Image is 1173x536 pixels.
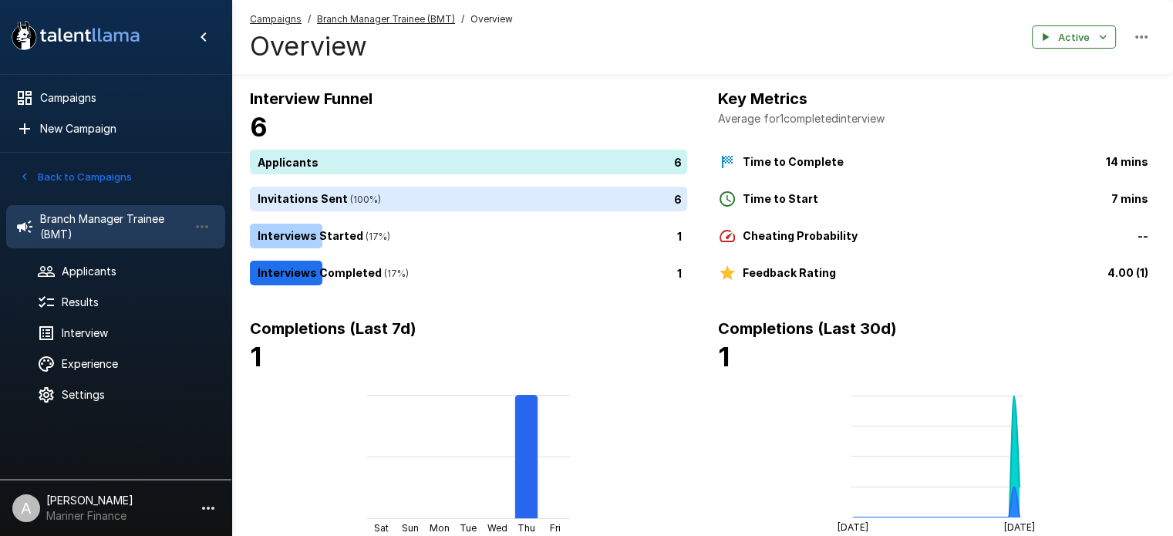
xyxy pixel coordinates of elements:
b: 6 [250,111,268,143]
p: 1 [677,228,682,244]
span: / [461,12,464,27]
tspan: Tue [460,522,477,534]
tspan: [DATE] [1004,521,1035,533]
b: 14 mins [1106,155,1148,168]
b: Completions (Last 30d) [718,319,897,338]
p: Average for 1 completed interview [718,111,1155,126]
b: Interview Funnel [250,89,372,108]
h4: Overview [250,30,513,62]
b: Feedback Rating [743,266,836,279]
u: Campaigns [250,13,302,25]
p: 1 [677,265,682,281]
b: Time to Start [743,192,818,205]
p: 6 [674,153,682,170]
tspan: Sat [374,522,389,534]
b: 7 mins [1111,192,1148,205]
b: 4.00 (1) [1107,266,1148,279]
b: Completions (Last 7d) [250,319,416,338]
p: 6 [674,190,682,207]
b: 1 [718,341,730,373]
tspan: Sun [402,522,419,534]
b: 1 [250,341,261,373]
span: Overview [470,12,513,27]
b: Cheating Probability [743,229,858,242]
u: Branch Manager Trainee (BMT) [317,13,455,25]
tspan: Fri [550,522,561,534]
tspan: Wed [487,522,507,534]
b: -- [1138,229,1148,242]
tspan: [DATE] [838,521,868,533]
tspan: Mon [430,522,450,534]
span: / [308,12,311,27]
button: Active [1032,25,1116,49]
b: Time to Complete [743,155,844,168]
tspan: Thu [517,522,535,534]
b: Key Metrics [718,89,807,108]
